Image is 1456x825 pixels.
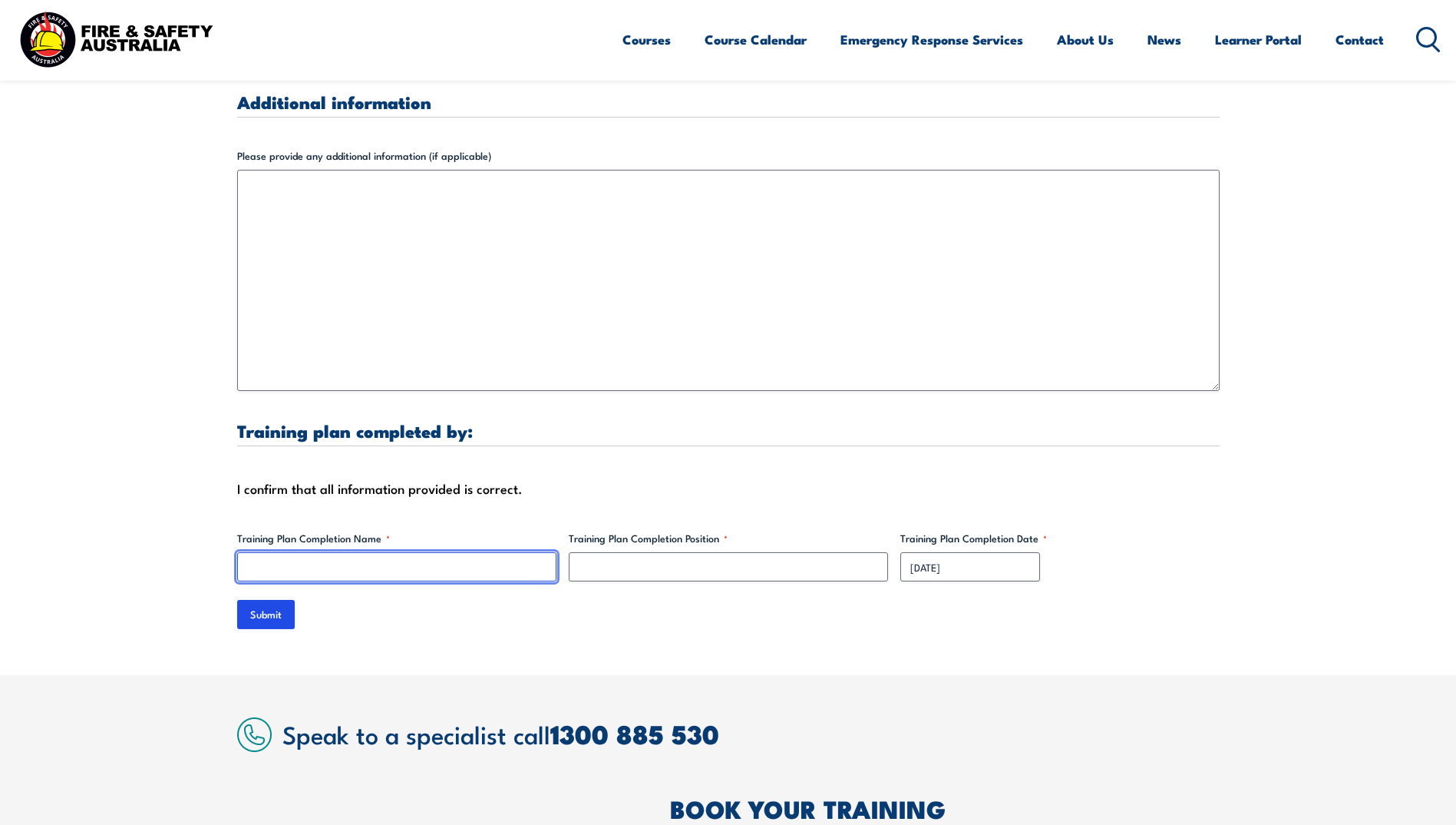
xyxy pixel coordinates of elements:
[237,531,556,546] label: Training Plan Completion Name
[900,552,1040,581] input: dd/mm/yyyy
[237,477,1220,500] div: I confirm that all information provided is correct.
[237,93,1220,111] h3: Additional information
[840,19,1023,60] a: Emergency Response Services
[1335,19,1384,60] a: Contact
[705,19,807,60] a: Course Calendar
[237,422,1220,439] h3: Training plan completed by:
[1057,19,1114,60] a: About Us
[1215,19,1302,60] a: Learner Portal
[900,531,1220,546] label: Training Plan Completion Date
[282,720,1220,747] h2: Speak to a specialist call
[1147,19,1181,60] a: News
[237,600,295,629] input: Submit
[670,797,1220,819] h2: BOOK YOUR TRAINING
[569,531,888,546] label: Training Plan Completion Position
[622,19,671,60] a: Courses
[550,713,719,754] a: 1300 885 530
[237,148,1220,164] label: Please provide any additional information (if applicable)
